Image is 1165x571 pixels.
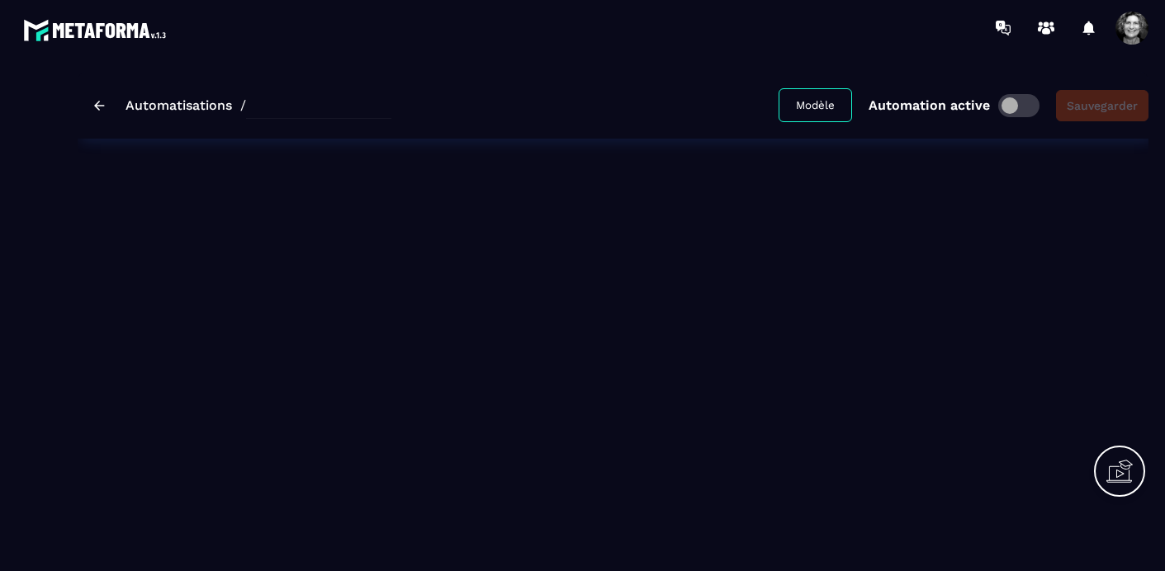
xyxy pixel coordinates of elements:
[240,97,246,113] span: /
[23,15,172,45] img: logo
[779,88,852,122] button: Modèle
[125,97,232,113] a: Automatisations
[94,101,105,111] img: arrow
[869,97,990,113] p: Automation active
